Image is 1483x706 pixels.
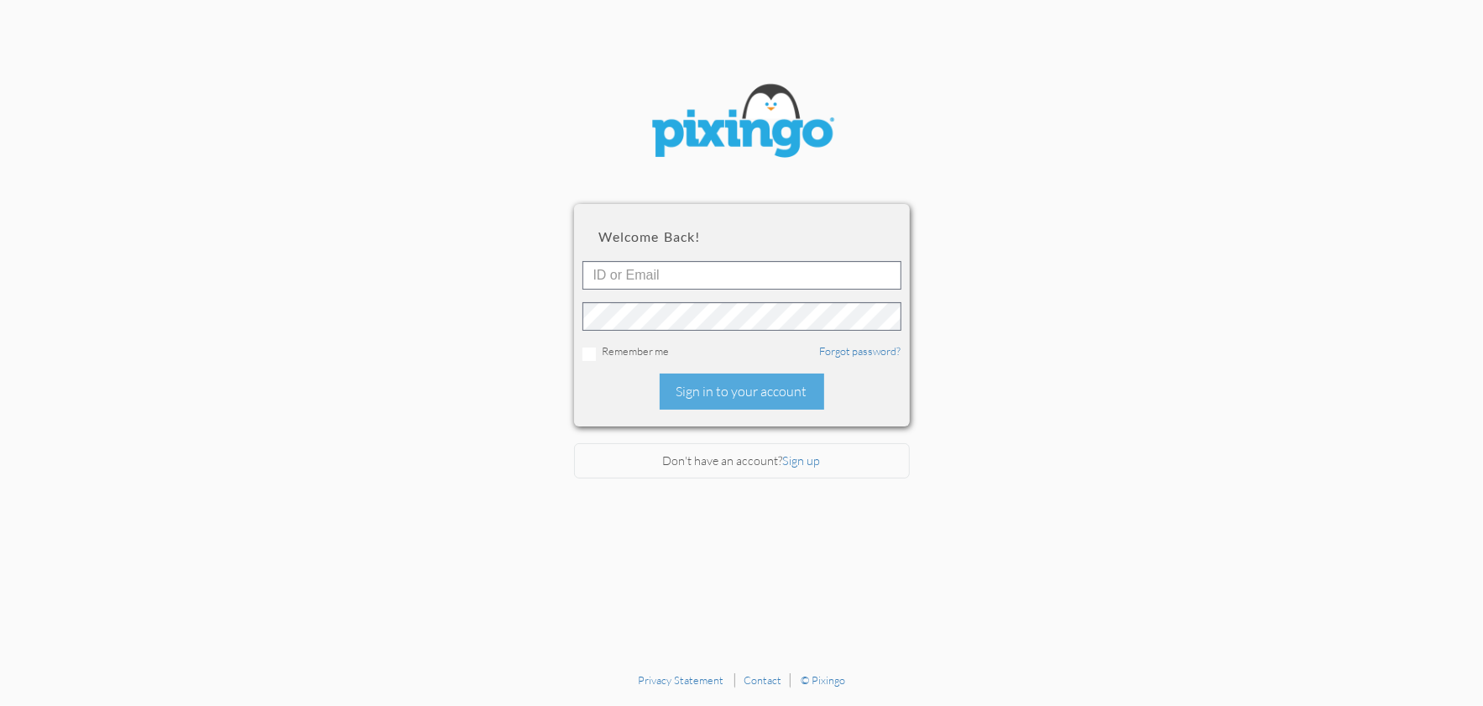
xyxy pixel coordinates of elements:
[660,374,824,410] div: Sign in to your account
[783,453,821,468] a: Sign up
[641,76,843,170] img: pixingo logo
[638,673,723,687] a: Privacy Statement
[820,344,901,358] a: Forgot password?
[744,673,781,687] a: Contact
[582,261,901,290] input: ID or Email
[801,673,845,687] a: © Pixingo
[582,343,901,361] div: Remember me
[574,443,910,479] div: Don't have an account?
[599,229,885,244] h2: Welcome back!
